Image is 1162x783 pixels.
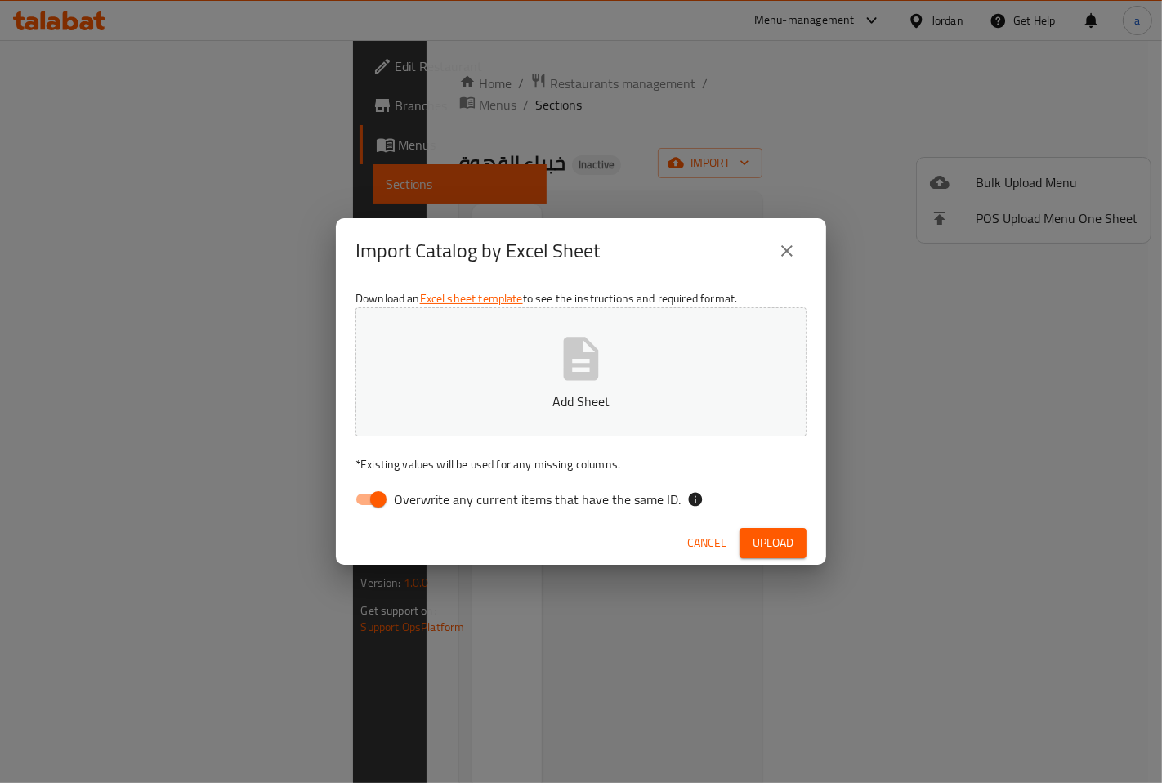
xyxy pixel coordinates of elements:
[753,533,793,553] span: Upload
[740,528,807,558] button: Upload
[420,288,523,309] a: Excel sheet template
[687,533,726,553] span: Cancel
[381,391,781,411] p: Add Sheet
[394,490,681,509] span: Overwrite any current items that have the same ID.
[681,528,733,558] button: Cancel
[336,284,826,521] div: Download an to see the instructions and required format.
[687,491,704,508] svg: If the overwrite option isn't selected, then the items that match an existing ID will be ignored ...
[355,456,807,472] p: Existing values will be used for any missing columns.
[355,238,600,264] h2: Import Catalog by Excel Sheet
[355,307,807,436] button: Add Sheet
[767,231,807,271] button: close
